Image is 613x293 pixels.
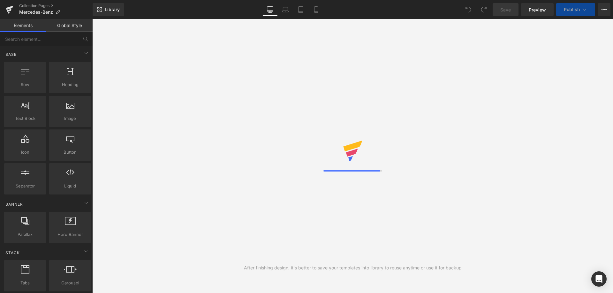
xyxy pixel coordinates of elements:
span: Library [105,7,120,12]
button: Redo [477,3,490,16]
div: After finishing design, it's better to save your templates into library to reuse anytime or use i... [244,264,462,271]
span: Parallax [6,231,44,238]
span: Hero Banner [51,231,89,238]
a: Mobile [308,3,324,16]
span: Mercedes-Benz [19,10,53,15]
a: Laptop [278,3,293,16]
a: Desktop [262,3,278,16]
span: Image [51,115,89,122]
span: Button [51,149,89,156]
a: New Library [93,3,124,16]
div: Open Intercom Messenger [591,271,607,287]
span: Carousel [51,280,89,286]
a: Preview [521,3,554,16]
span: Preview [529,6,546,13]
a: Global Style [46,19,93,32]
span: Base [5,51,17,57]
span: Stack [5,250,20,256]
span: Icon [6,149,44,156]
button: More [598,3,610,16]
span: Liquid [51,183,89,189]
span: Row [6,81,44,88]
span: Save [500,6,511,13]
span: Text Block [6,115,44,122]
span: Tabs [6,280,44,286]
span: Publish [564,7,580,12]
button: Publish [556,3,595,16]
span: Separator [6,183,44,189]
span: Heading [51,81,89,88]
a: Collection Pages [19,3,93,8]
span: Banner [5,201,24,207]
button: Undo [462,3,475,16]
a: Tablet [293,3,308,16]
